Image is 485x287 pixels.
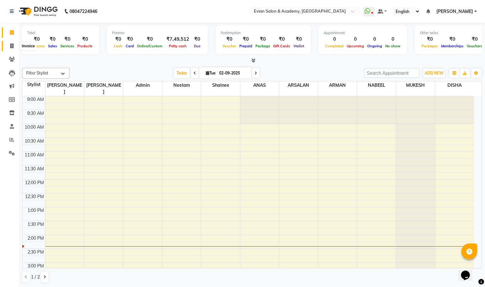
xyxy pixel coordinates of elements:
div: Invoice [20,42,36,50]
div: ₹0 [27,36,46,43]
div: 0 [384,36,402,43]
span: Wallet [292,44,306,48]
span: ANAS [240,81,279,89]
b: 08047224946 [69,3,97,20]
div: 10:30 AM [23,138,45,144]
span: Vouchers [465,44,484,48]
div: ₹0 [254,36,272,43]
span: [PERSON_NAME] [45,81,84,96]
div: 12:00 PM [24,179,45,186]
span: ARSALAN [279,81,318,89]
span: Online/Custom [135,44,164,48]
span: Card [124,44,135,48]
span: Products [76,44,94,48]
span: Shainee [201,81,240,89]
span: DISHA [435,81,474,89]
input: 2025-09-02 [217,68,249,78]
span: MUKESH [396,81,435,89]
span: [PERSON_NAME] [84,81,123,96]
div: ₹0 [76,36,94,43]
div: 11:00 AM [23,152,45,158]
div: 9:30 AM [26,110,45,117]
span: Admin [123,81,162,89]
div: ₹0 [46,36,59,43]
div: Finance [112,30,203,36]
div: 12:30 PM [24,193,45,200]
div: Total [27,30,94,36]
div: 1:30 PM [26,221,45,228]
span: NABEEL [357,81,396,89]
div: 10:00 AM [23,124,45,131]
div: ₹0 [59,36,76,43]
iframe: chat widget [458,262,479,281]
div: ₹7,49,512 [164,36,192,43]
span: 1 / 2 [31,274,40,280]
div: 0 [324,36,345,43]
span: No show [384,44,402,48]
div: 2:30 PM [26,249,45,255]
button: ADD NEW [423,69,445,78]
div: ₹0 [124,36,135,43]
span: Neelam [162,81,201,89]
span: Gift Cards [272,44,292,48]
div: Appointment [324,30,402,36]
span: Sales [46,44,59,48]
div: 9:00 AM [26,96,45,103]
span: ARMAN [318,81,357,89]
span: Ongoing [366,44,384,48]
div: 11:30 AM [23,166,45,172]
span: ADD NEW [425,71,443,75]
div: ₹0 [272,36,292,43]
span: Filter Stylist [26,70,48,75]
div: ₹0 [238,36,254,43]
span: Petty cash [167,44,188,48]
div: ₹0 [420,36,440,43]
div: 3:00 PM [26,263,45,269]
input: Search Appointment [364,68,419,78]
span: Packages [420,44,440,48]
span: Services [59,44,76,48]
div: 0 [366,36,384,43]
div: 0 [345,36,366,43]
img: logo [16,3,59,20]
div: ₹0 [440,36,465,43]
div: 1:00 PM [26,207,45,214]
span: Package [254,44,272,48]
span: Cash [112,44,124,48]
div: ₹0 [135,36,164,43]
div: ₹0 [465,36,484,43]
span: Completed [324,44,345,48]
div: 2:00 PM [26,235,45,242]
span: Memberships [440,44,465,48]
span: Today [174,68,190,78]
div: ₹0 [192,36,203,43]
div: ₹0 [292,36,306,43]
div: Redemption [221,30,306,36]
span: Upcoming [345,44,366,48]
span: Due [192,44,202,48]
span: [PERSON_NAME] [436,8,473,15]
div: ₹0 [221,36,238,43]
span: Voucher [221,44,238,48]
span: Prepaid [238,44,254,48]
div: Stylist [22,81,45,88]
div: ₹0 [112,36,124,43]
span: Tue [204,71,217,75]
